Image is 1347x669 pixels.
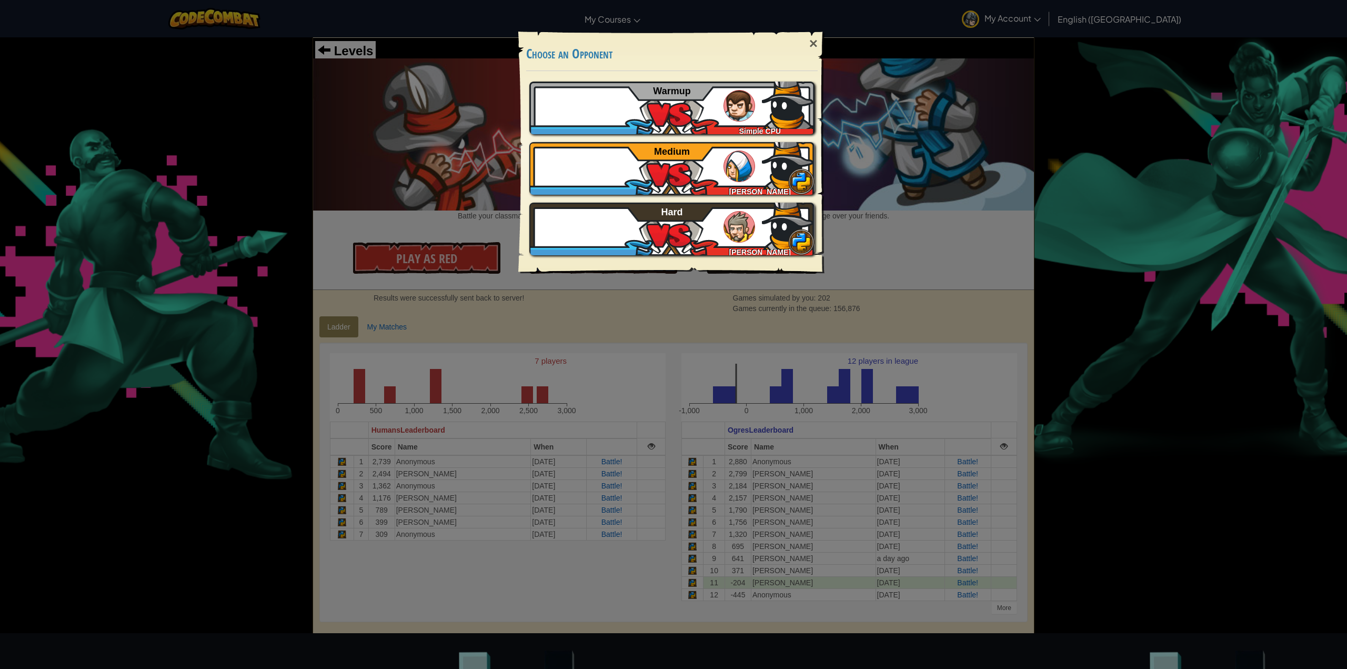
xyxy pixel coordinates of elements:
[729,187,790,196] span: [PERSON_NAME]
[723,211,755,243] img: humans_ladder_hard.png
[661,207,683,217] span: Hard
[762,137,815,189] img: 8cKsFOAAAABklEQVQDAHoPNsSsqft3AAAAAElFTkSuQmCC
[729,248,790,256] span: [PERSON_NAME]
[801,28,826,59] div: ×
[723,151,755,182] img: humans_ladder_medium.png
[529,142,815,195] a: [PERSON_NAME]
[762,76,815,129] img: 8cKsFOAAAABklEQVQDAHoPNsSsqft3AAAAAElFTkSuQmCC
[653,86,690,96] span: Warmup
[526,47,818,61] h3: Choose an Opponent
[529,82,815,134] a: Simple CPU
[654,146,690,157] span: Medium
[762,197,815,250] img: 8cKsFOAAAABklEQVQDAHoPNsSsqft3AAAAAElFTkSuQmCC
[529,203,815,255] a: [PERSON_NAME]
[723,90,755,122] img: humans_ladder_tutorial.png
[739,127,781,135] span: Simple CPU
